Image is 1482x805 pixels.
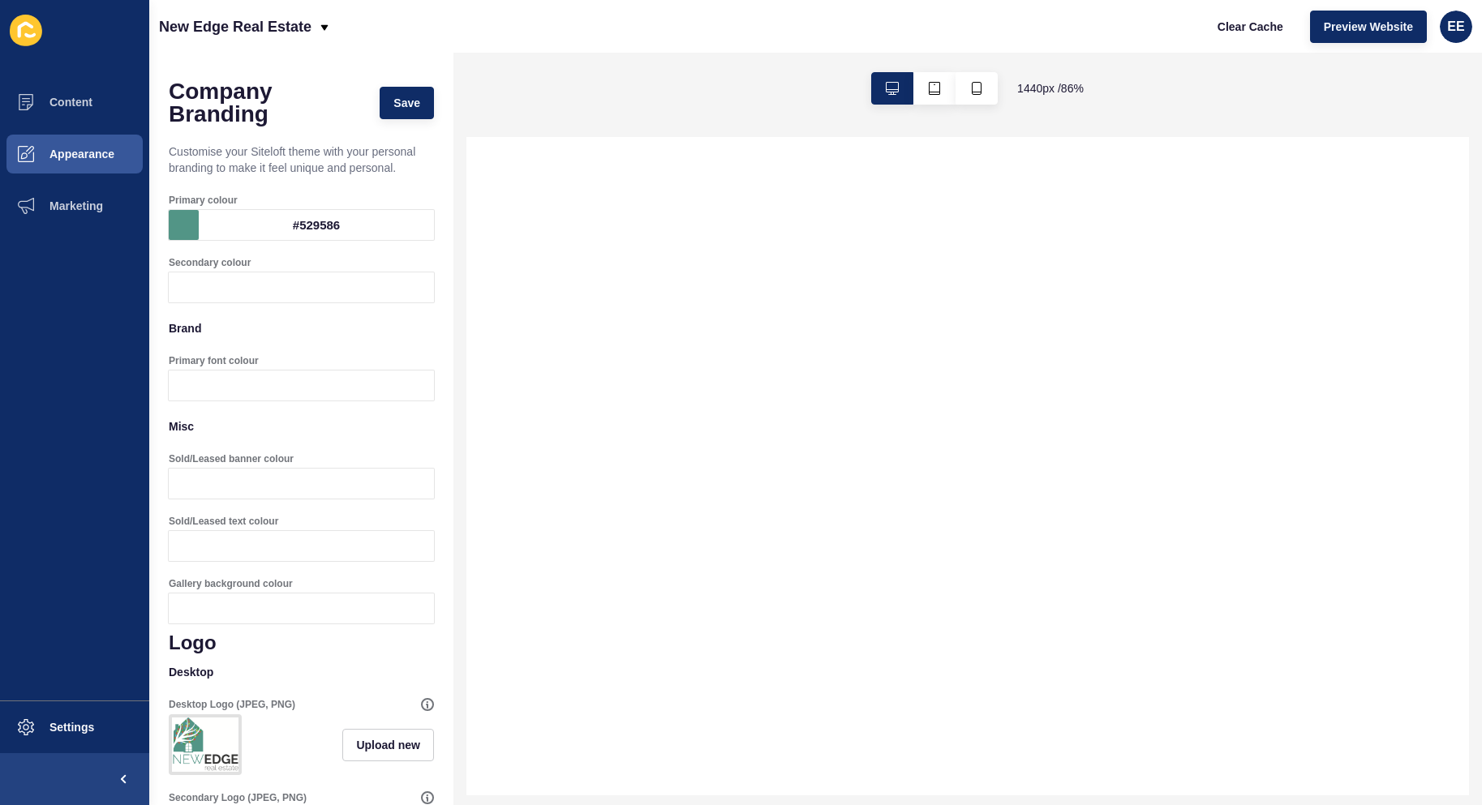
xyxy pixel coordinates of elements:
h1: Company Branding [169,80,363,126]
span: Save [393,95,420,111]
label: Sold/Leased text colour [169,515,278,528]
button: Upload new [342,729,434,761]
span: EE [1447,19,1464,35]
p: New Edge Real Estate [159,6,311,47]
p: Customise your Siteloft theme with your personal branding to make it feel unique and personal. [169,134,434,186]
label: Sold/Leased banner colour [169,452,294,465]
p: Desktop [169,654,434,690]
label: Desktop Logo (JPEG, PNG) [169,698,295,711]
p: Brand [169,310,434,346]
span: Upload new [356,737,420,753]
button: Save [380,87,434,119]
label: Primary font colour [169,354,259,367]
label: Primary colour [169,194,238,207]
img: 0756daf0a0ead364ccd3448bee98a10a.png [172,717,238,772]
span: Preview Website [1324,19,1413,35]
span: Clear Cache [1218,19,1283,35]
span: 1440 px / 86 % [1017,80,1084,96]
label: Gallery background colour [169,577,293,590]
p: Misc [169,409,434,444]
h1: Logo [169,632,434,654]
label: Secondary colour [169,256,251,269]
label: Secondary Logo (JPEG, PNG) [169,791,307,804]
div: #529586 [199,210,434,240]
button: Clear Cache [1204,11,1297,43]
button: Preview Website [1310,11,1427,43]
